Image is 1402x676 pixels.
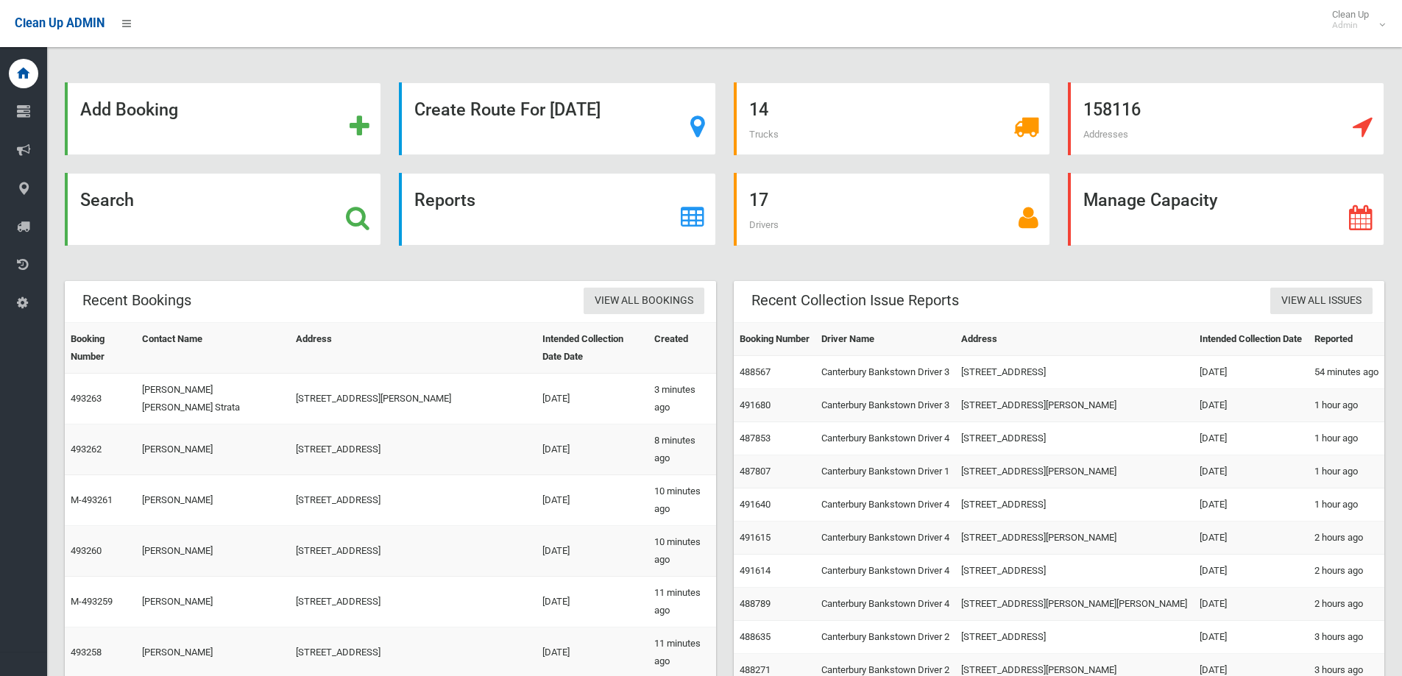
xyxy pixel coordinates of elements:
[749,190,768,210] strong: 17
[815,323,956,356] th: Driver Name
[71,596,113,607] a: M-493259
[1309,555,1384,588] td: 2 hours ago
[537,577,648,627] td: [DATE]
[740,598,771,609] a: 488789
[1194,422,1308,455] td: [DATE]
[648,475,715,526] td: 10 minutes ago
[1332,20,1369,31] small: Admin
[1083,99,1141,120] strong: 158116
[815,455,956,488] td: Canterbury Bankstown Driver 1
[740,532,771,543] a: 491615
[1194,389,1308,422] td: [DATE]
[80,99,178,120] strong: Add Booking
[648,323,715,374] th: Created
[290,577,537,627] td: [STREET_ADDRESS]
[648,424,715,475] td: 8 minutes ago
[136,526,290,577] td: [PERSON_NAME]
[1309,621,1384,654] td: 3 hours ago
[955,555,1194,588] td: [STREET_ADDRESS]
[1194,522,1308,555] td: [DATE]
[71,494,113,505] a: M-493261
[740,466,771,477] a: 487807
[955,588,1194,621] td: [STREET_ADDRESS][PERSON_NAME][PERSON_NAME]
[815,422,956,455] td: Canterbury Bankstown Driver 4
[290,424,537,475] td: [STREET_ADDRESS]
[815,389,956,422] td: Canterbury Bankstown Driver 3
[414,190,475,210] strong: Reports
[740,366,771,377] a: 488567
[955,522,1194,555] td: [STREET_ADDRESS][PERSON_NAME]
[136,424,290,475] td: [PERSON_NAME]
[1309,522,1384,555] td: 2 hours ago
[740,433,771,444] a: 487853
[815,522,956,555] td: Canterbury Bankstown Driver 4
[955,389,1194,422] td: [STREET_ADDRESS][PERSON_NAME]
[955,356,1194,389] td: [STREET_ADDRESS]
[290,323,537,374] th: Address
[815,488,956,522] td: Canterbury Bankstown Driver 4
[734,173,1050,246] a: 17 Drivers
[1194,356,1308,389] td: [DATE]
[136,374,290,424] td: [PERSON_NAME] [PERSON_NAME] Strata
[136,577,290,627] td: [PERSON_NAME]
[740,399,771,410] a: 491680
[15,16,105,30] span: Clean Up ADMIN
[815,356,956,389] td: Canterbury Bankstown Driver 3
[136,323,290,374] th: Contact Name
[815,621,956,654] td: Canterbury Bankstown Driver 2
[1309,356,1384,389] td: 54 minutes ago
[1194,323,1308,356] th: Intended Collection Date
[537,475,648,526] td: [DATE]
[290,475,537,526] td: [STREET_ADDRESS]
[1194,555,1308,588] td: [DATE]
[1068,173,1384,246] a: Manage Capacity
[1309,422,1384,455] td: 1 hour ago
[734,323,815,356] th: Booking Number
[290,374,537,424] td: [STREET_ADDRESS][PERSON_NAME]
[815,555,956,588] td: Canterbury Bankstown Driver 4
[136,475,290,526] td: [PERSON_NAME]
[71,444,102,455] a: 493262
[740,565,771,576] a: 491614
[648,374,715,424] td: 3 minutes ago
[648,577,715,627] td: 11 minutes ago
[740,664,771,675] a: 488271
[648,526,715,577] td: 10 minutes ago
[65,323,136,374] th: Booking Number
[1083,190,1217,210] strong: Manage Capacity
[1309,323,1384,356] th: Reported
[1068,82,1384,155] a: 158116 Addresses
[399,173,715,246] a: Reports
[537,323,648,374] th: Intended Collection Date Date
[955,488,1194,522] td: [STREET_ADDRESS]
[80,190,134,210] strong: Search
[71,647,102,658] a: 493258
[414,99,601,120] strong: Create Route For [DATE]
[749,219,779,230] span: Drivers
[584,288,704,315] a: View All Bookings
[399,82,715,155] a: Create Route For [DATE]
[65,286,209,315] header: Recent Bookings
[1309,455,1384,488] td: 1 hour ago
[537,424,648,475] td: [DATE]
[1194,621,1308,654] td: [DATE]
[749,129,779,140] span: Trucks
[734,286,977,315] header: Recent Collection Issue Reports
[1309,488,1384,522] td: 1 hour ago
[65,82,381,155] a: Add Booking
[749,99,768,120] strong: 14
[955,323,1194,356] th: Address
[1194,488,1308,522] td: [DATE]
[71,545,102,556] a: 493260
[955,422,1194,455] td: [STREET_ADDRESS]
[955,455,1194,488] td: [STREET_ADDRESS][PERSON_NAME]
[815,588,956,621] td: Canterbury Bankstown Driver 4
[1309,588,1384,621] td: 2 hours ago
[1194,588,1308,621] td: [DATE]
[1194,455,1308,488] td: [DATE]
[740,631,771,642] a: 488635
[955,621,1194,654] td: [STREET_ADDRESS]
[1309,389,1384,422] td: 1 hour ago
[740,499,771,510] a: 491640
[734,82,1050,155] a: 14 Trucks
